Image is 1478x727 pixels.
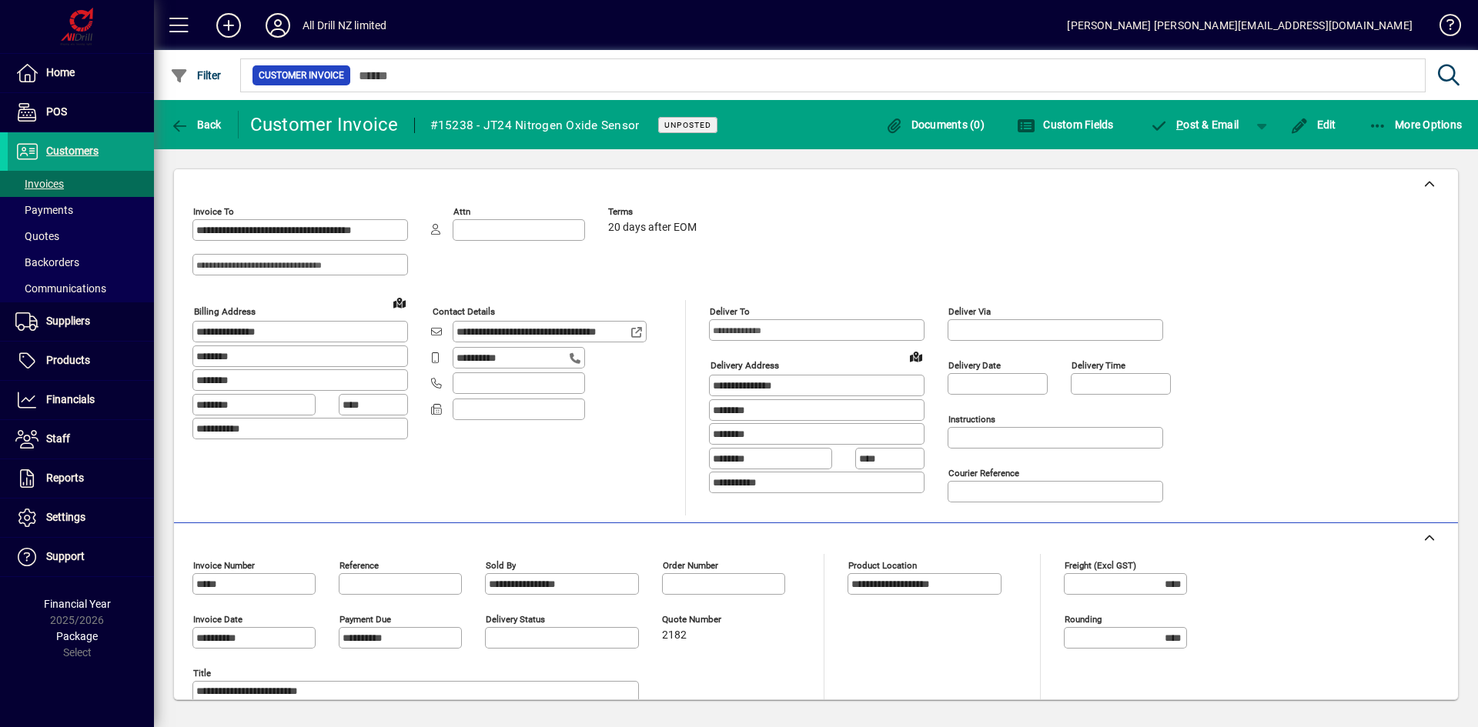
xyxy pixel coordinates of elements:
a: Support [8,538,154,576]
span: Staff [46,432,70,445]
span: Custom Fields [1017,118,1114,131]
mat-label: Instructions [948,414,995,425]
a: Financials [8,381,154,419]
mat-label: Courier Reference [948,468,1019,479]
span: Edit [1290,118,1336,131]
a: Knowledge Base [1428,3,1459,53]
a: Communications [8,275,154,302]
app-page-header-button: Back [154,111,239,138]
button: Custom Fields [1013,111,1118,138]
span: Settings [46,511,85,523]
span: Financial Year [44,598,111,610]
span: Backorders [15,256,79,268]
span: Financials [46,393,95,405]
span: Reports [46,472,84,484]
span: Filter [170,69,222,82]
mat-label: Payment due [339,614,391,625]
mat-label: Attn [453,206,470,217]
span: 2182 [662,629,687,642]
span: Package [56,630,98,642]
a: Backorders [8,249,154,275]
mat-label: Title [193,668,211,679]
mat-label: Invoice To [193,206,234,217]
span: Communications [15,282,106,295]
span: Quotes [15,230,59,242]
button: Back [166,111,226,138]
span: POS [46,105,67,118]
button: Documents (0) [881,111,988,138]
span: Products [46,354,90,366]
span: Payments [15,204,73,216]
mat-label: Delivery status [486,614,545,625]
span: Back [170,118,222,131]
span: P [1176,118,1183,131]
span: Quote number [662,615,754,625]
mat-label: Sold by [486,560,516,571]
button: Post & Email [1142,111,1247,138]
a: POS [8,93,154,132]
span: ost & Email [1150,118,1239,131]
a: View on map [904,344,928,369]
button: Filter [166,62,226,89]
span: More Options [1369,118,1463,131]
span: Invoices [15,178,64,190]
span: Unposted [664,120,711,130]
mat-label: Deliver via [948,306,991,317]
mat-label: Delivery time [1072,360,1125,371]
mat-label: Order number [663,560,718,571]
div: #15238 - JT24 Nitrogen Oxide Sensor [430,113,640,138]
span: Customers [46,145,99,157]
a: Home [8,54,154,92]
mat-label: Deliver To [710,306,750,317]
mat-label: Delivery date [948,360,1001,371]
div: [PERSON_NAME] [PERSON_NAME][EMAIL_ADDRESS][DOMAIN_NAME] [1067,13,1413,38]
a: View on map [387,290,412,315]
span: Home [46,66,75,78]
span: Customer Invoice [259,68,344,83]
a: Products [8,342,154,380]
mat-label: Product location [848,560,917,571]
mat-label: Invoice date [193,614,242,625]
mat-label: Invoice number [193,560,255,571]
mat-label: Rounding [1065,614,1102,625]
a: Settings [8,499,154,537]
span: Suppliers [46,315,90,327]
button: Edit [1286,111,1340,138]
a: Quotes [8,223,154,249]
button: Add [204,12,253,39]
mat-label: Reference [339,560,379,571]
button: Profile [253,12,303,39]
mat-label: Freight (excl GST) [1065,560,1136,571]
span: Support [46,550,85,562]
span: Documents (0) [884,118,985,131]
a: Staff [8,420,154,459]
a: Invoices [8,171,154,197]
span: 20 days after EOM [608,222,697,234]
a: Suppliers [8,302,154,341]
div: Customer Invoice [250,112,399,137]
a: Reports [8,459,154,498]
a: Payments [8,197,154,223]
div: All Drill NZ limited [303,13,387,38]
button: More Options [1365,111,1466,138]
span: Terms [608,207,701,217]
